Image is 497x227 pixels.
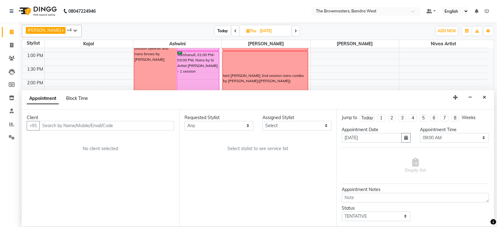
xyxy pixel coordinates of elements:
[27,121,40,131] button: +91
[342,133,402,143] input: yyyy-mm-dd
[398,114,406,122] li: 3
[27,93,59,104] span: Appointment
[215,26,230,36] span: Today
[377,114,385,122] li: 1
[462,114,476,121] div: Weeks
[409,114,417,122] li: 4
[480,93,489,102] button: Close
[222,40,310,48] span: [PERSON_NAME]
[227,145,288,152] span: Select stylist to see service list
[419,114,427,122] li: 5
[430,114,438,122] li: 6
[22,40,44,47] div: Stylist
[342,114,357,121] div: Jump to
[342,127,411,133] div: Appointment Date
[342,186,489,193] div: Appointment Notes
[135,40,176,62] div: [PERSON_NAME] 2nd session eyeliner and nano brows by [PERSON_NAME]
[26,80,44,86] div: 2:00 PM
[399,40,488,48] span: Nivea Artist
[28,28,61,33] span: [PERSON_NAME]
[133,40,221,48] span: Ashwini
[45,40,133,48] span: Kajal
[26,52,44,59] div: 1:00 PM
[245,29,258,33] span: Thu
[262,114,331,121] div: Assigned Stylist
[436,27,458,35] button: ADD NEW
[440,114,449,122] li: 7
[39,121,174,131] input: Search by Name/Mobile/Email/Code
[388,114,396,122] li: 2
[258,26,289,36] input: 2025-09-04
[311,40,399,48] span: [PERSON_NAME]
[420,127,489,133] div: Appointment Time
[68,2,96,20] b: 08047224946
[451,114,459,122] li: 8
[66,96,88,101] span: Block Time
[26,66,44,73] div: 1:30 PM
[438,29,456,33] span: ADD NEW
[177,51,219,105] div: Varshanull, 01:00 PM-03:00 PM, Nano by Sr Artist [PERSON_NAME] - 1 session
[405,158,426,174] span: Empty list
[42,145,159,152] div: No client selected
[342,205,411,211] div: Status
[223,73,307,84] div: tent [PERSON_NAME] 2nd session nano combo by [PERSON_NAME]([PERSON_NAME])
[185,114,253,121] div: Requested Stylist
[16,2,58,20] img: logo
[361,115,373,121] div: Today
[27,114,174,121] div: Client
[67,27,76,32] span: +4
[61,28,64,33] a: x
